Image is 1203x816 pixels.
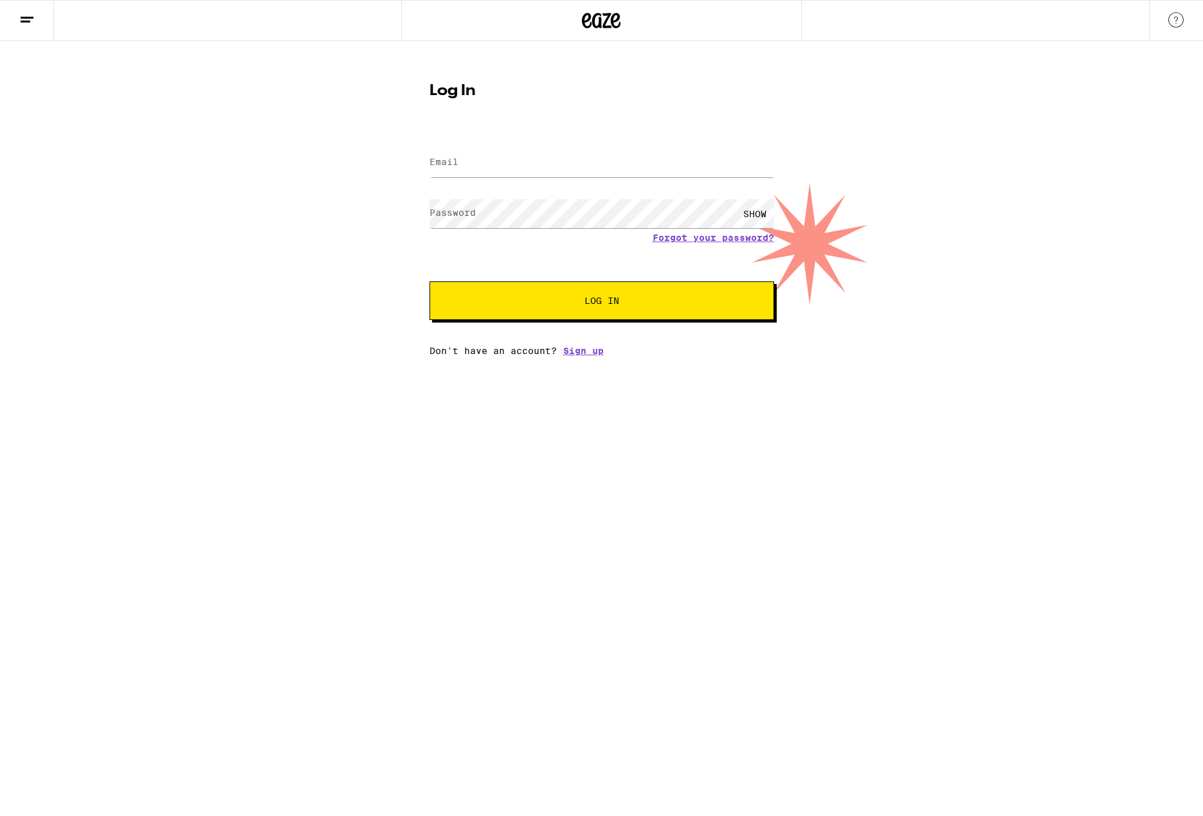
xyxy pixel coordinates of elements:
input: Email [430,148,774,177]
div: Don't have an account? [430,346,774,356]
label: Password [430,208,476,218]
a: Forgot your password? [653,233,774,243]
div: SHOW [736,199,774,228]
span: Log In [584,296,619,305]
button: Log In [430,281,774,320]
a: Sign up [563,346,604,356]
h1: Log In [430,84,774,99]
label: Email [430,157,458,167]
